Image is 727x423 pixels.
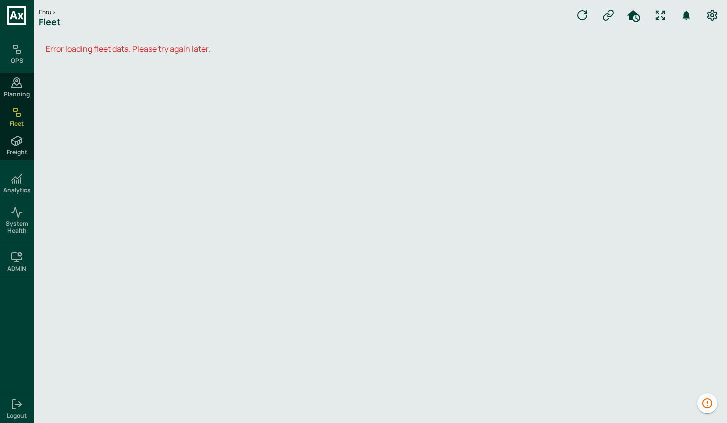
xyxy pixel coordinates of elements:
button: Fullscreen [650,5,670,25]
h6: ADMIN [7,265,26,272]
span: System Health [2,220,32,235]
button: Refresh data [572,5,592,25]
button: 1264 data issues [697,393,717,413]
button: Preferences [702,5,722,25]
span: Freight [7,149,27,156]
p: Error loading fleet data. Please try again later. [46,43,715,55]
h6: Analytics [3,187,31,194]
span: Fleet [10,120,24,127]
h1: Fleet [34,17,66,27]
button: HomeTime Editor [624,5,644,25]
h6: OPS [11,57,23,64]
div: Enru > [34,8,66,17]
svg: Preferences [706,9,718,21]
button: Manual Assignment [598,5,618,25]
span: Logout [7,412,27,419]
span: Planning [4,91,30,98]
